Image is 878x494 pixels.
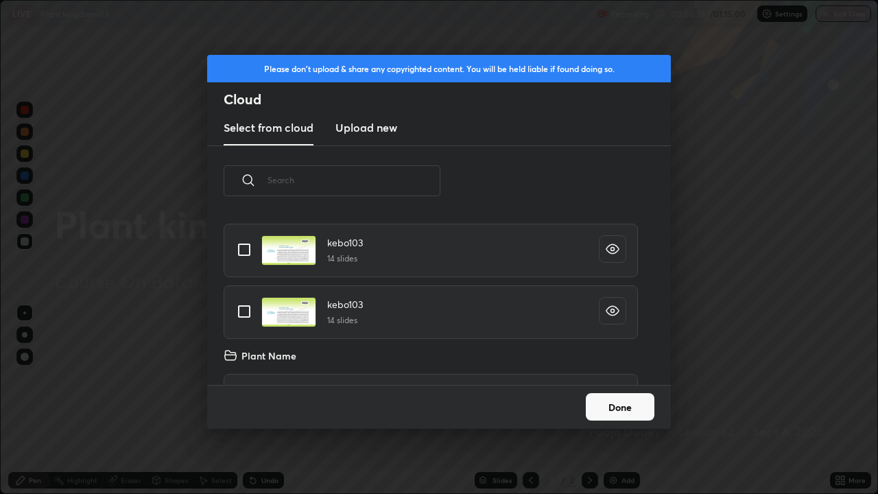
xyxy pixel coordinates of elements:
[207,55,671,82] div: Please don't upload & share any copyrighted content. You will be held liable if found doing so.
[586,393,654,421] button: Done
[335,119,397,136] h3: Upload new
[241,349,296,363] h4: Plant Name
[327,314,363,327] h5: 14 slides
[241,198,308,213] h4: kingdom plant
[261,297,316,327] img: 1722855492VCYSJW.pdf
[224,91,671,108] h2: Cloud
[224,119,313,136] h3: Select from cloud
[261,235,316,266] img: 1722855492VCYSJW.pdf
[207,212,654,385] div: grid
[327,235,363,250] h4: kebo103
[327,297,363,311] h4: kebo103
[268,151,440,209] input: Search
[327,252,363,265] h5: 14 slides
